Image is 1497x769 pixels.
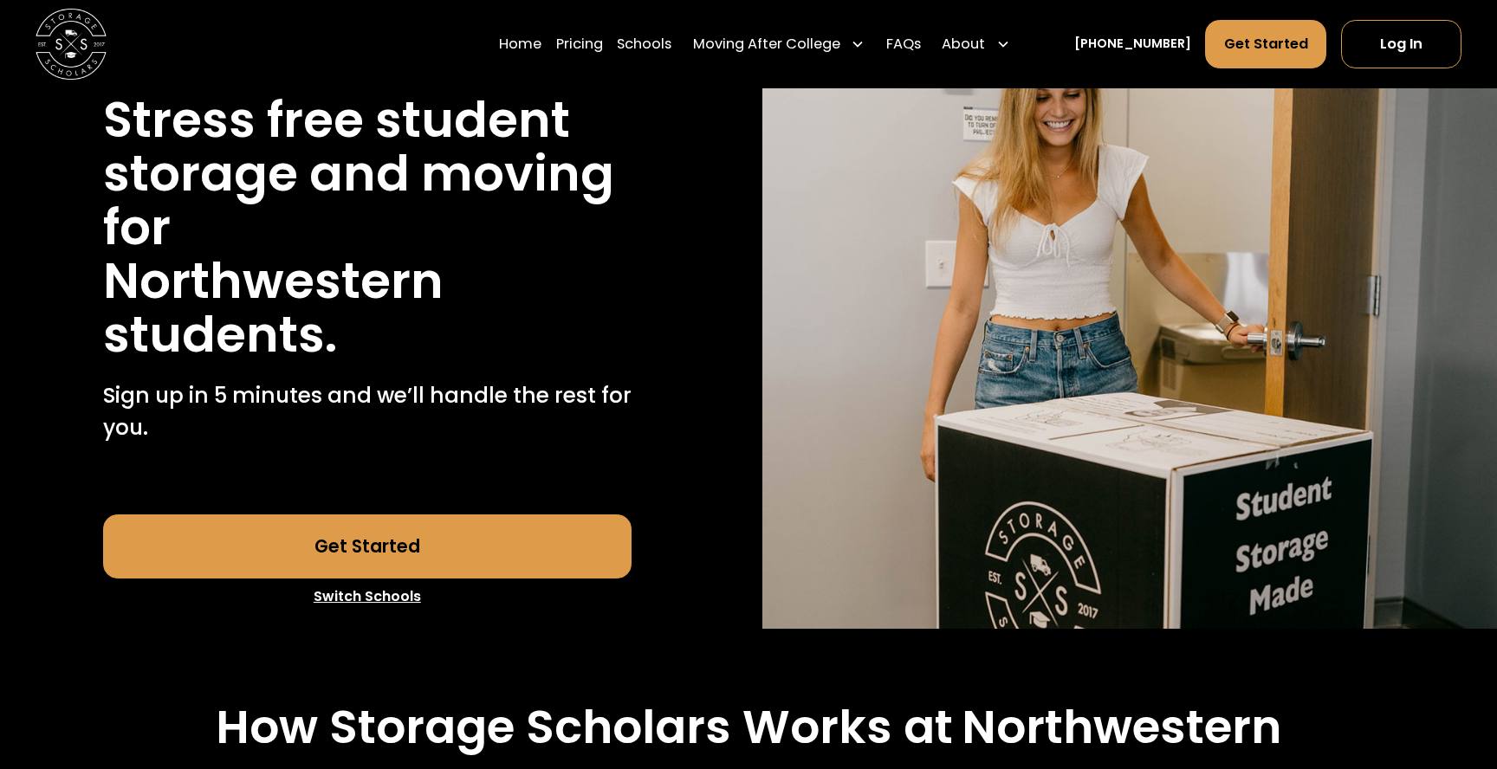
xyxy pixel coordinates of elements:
[103,578,632,615] a: Switch Schools
[962,700,1281,755] h2: Northwestern
[1205,21,1326,68] a: Get Started
[886,20,921,69] a: FAQs
[1074,35,1191,54] a: [PHONE_NUMBER]
[935,20,1017,69] div: About
[103,380,632,444] p: Sign up in 5 minutes and we’ll handle the rest for you.
[216,700,953,755] h2: How Storage Scholars Works at
[693,34,840,55] div: Moving After College
[103,255,444,308] h1: Northwestern
[36,9,107,80] img: Storage Scholars main logo
[103,308,337,362] h1: students.
[556,20,603,69] a: Pricing
[617,20,671,69] a: Schools
[685,20,872,69] div: Moving After College
[103,94,632,255] h1: Stress free student storage and moving for
[103,514,632,578] a: Get Started
[499,20,541,69] a: Home
[1341,21,1461,68] a: Log In
[942,34,985,55] div: About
